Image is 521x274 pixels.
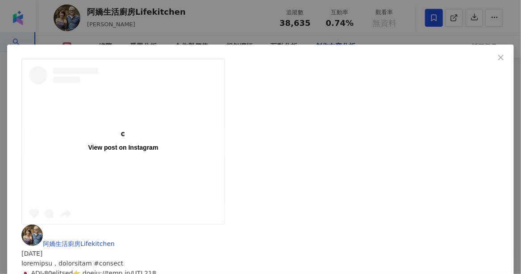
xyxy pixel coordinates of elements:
[21,249,500,258] div: [DATE]
[492,49,510,66] button: Close
[43,240,115,247] span: 阿嬌生活廚房Lifekitchen
[497,54,504,61] span: close
[22,59,225,224] a: View post on Instagram
[21,225,43,246] img: KOL Avatar
[21,240,115,247] a: KOL Avatar阿嬌生活廚房Lifekitchen
[88,143,158,151] div: View post on Instagram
